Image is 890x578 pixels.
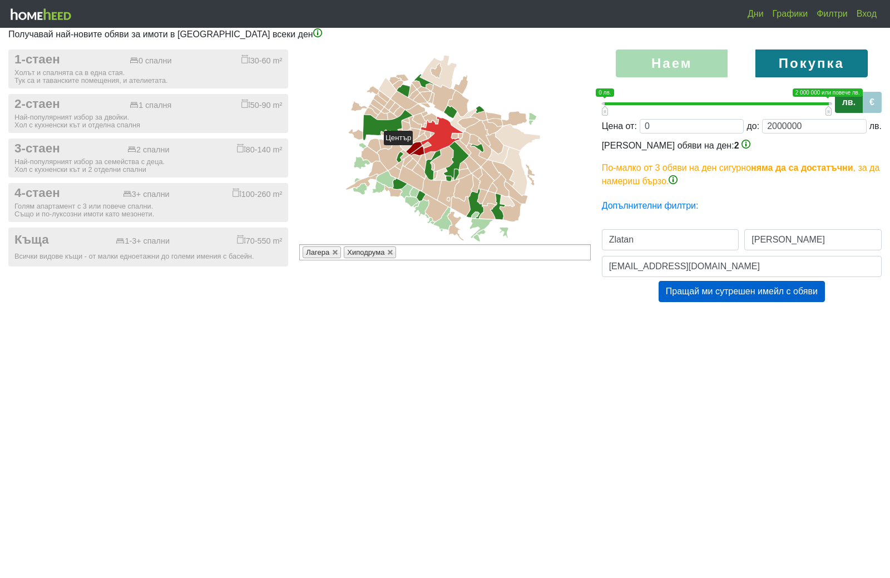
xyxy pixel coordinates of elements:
[8,139,288,177] button: 3-стаен 2 спални 80-140 m² Най-популярният избор за семейства с деца.Хол с кухненски кът и 2 отде...
[751,163,853,172] b: няма да са достатъчни
[602,256,882,277] input: Email
[130,56,171,66] div: 0 спални
[755,50,867,77] label: Покупка
[812,3,852,25] a: Филтри
[743,3,768,25] a: Дни
[744,229,882,250] input: Фамилно име
[869,120,882,133] div: лв.
[8,94,288,133] button: 2-стаен 1 спалня 50-90 m² Най-популярният избор за двойки.Хол с кухненски кът и отделна спалня
[313,28,322,37] img: info-3.png
[602,161,882,188] p: По-малко от 3 обяви на ден сигурно , за да намериш бързо.
[237,144,283,155] div: 80-140 m²
[130,101,171,110] div: 1 спалня
[741,140,750,149] img: info-3.png
[659,281,825,302] button: Пращай ми сутрешен имейл с обяви
[8,228,288,266] button: Къща 1-3+ спални 70-550 m² Всички видове къщи - от малки едноетажни до големи имения с басейн.
[596,88,614,97] span: 0 лв.
[746,120,759,133] div: до:
[8,50,288,88] button: 1-стаен 0 спални 30-60 m² Холът и спалнята са в една стая.Тук са и таванските помещения, и ателие...
[14,52,60,67] span: 1-стаен
[14,69,282,85] div: Холът и спалнята са в една стая. Тук са и таванските помещения, и ателиетата.
[669,175,678,184] img: info-3.png
[14,202,282,218] div: Голям апартамент с 3 или повече спални. Също и по-луксозни имоти като мезонети.
[852,3,881,25] a: Вход
[602,139,882,188] div: [PERSON_NAME] обяви на ден:
[14,233,49,248] span: Къща
[602,201,699,210] a: Допълнителни филтри:
[306,248,329,256] span: Лагера
[127,145,169,155] div: 2 спални
[241,99,283,110] div: 50-90 m²
[14,113,282,129] div: Най-популярният избор за двойки. Хол с кухненски кът и отделна спалня
[835,92,863,113] label: лв.
[116,236,170,246] div: 1-3+ спални
[8,28,882,41] p: Получавай най-новите обяви за имоти в [GEOGRAPHIC_DATA] всеки ден
[233,188,283,199] div: 100-260 m²
[768,3,813,25] a: Графики
[793,88,863,97] span: 2 000 000 или повече лв.
[602,120,637,133] div: Цена от:
[14,186,60,201] span: 4-стаен
[237,235,283,246] div: 70-550 m²
[602,229,739,250] input: Първо име
[347,248,384,256] span: Хиподрума
[241,55,283,66] div: 30-60 m²
[14,253,282,260] div: Всички видове къщи - от малки едноетажни до големи имения с басейн.
[734,141,739,150] span: 2
[862,92,882,113] label: €
[14,97,60,112] span: 2-стаен
[14,158,282,174] div: Най-популярният избор за семейства с деца. Хол с кухненски кът и 2 отделни спални
[14,141,60,156] span: 3-стаен
[616,50,728,77] label: Наем
[8,183,288,222] button: 4-стаен 3+ спални 100-260 m² Голям апартамент с 3 или повече спални.Също и по-луксозни имоти като...
[123,190,170,199] div: 3+ спални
